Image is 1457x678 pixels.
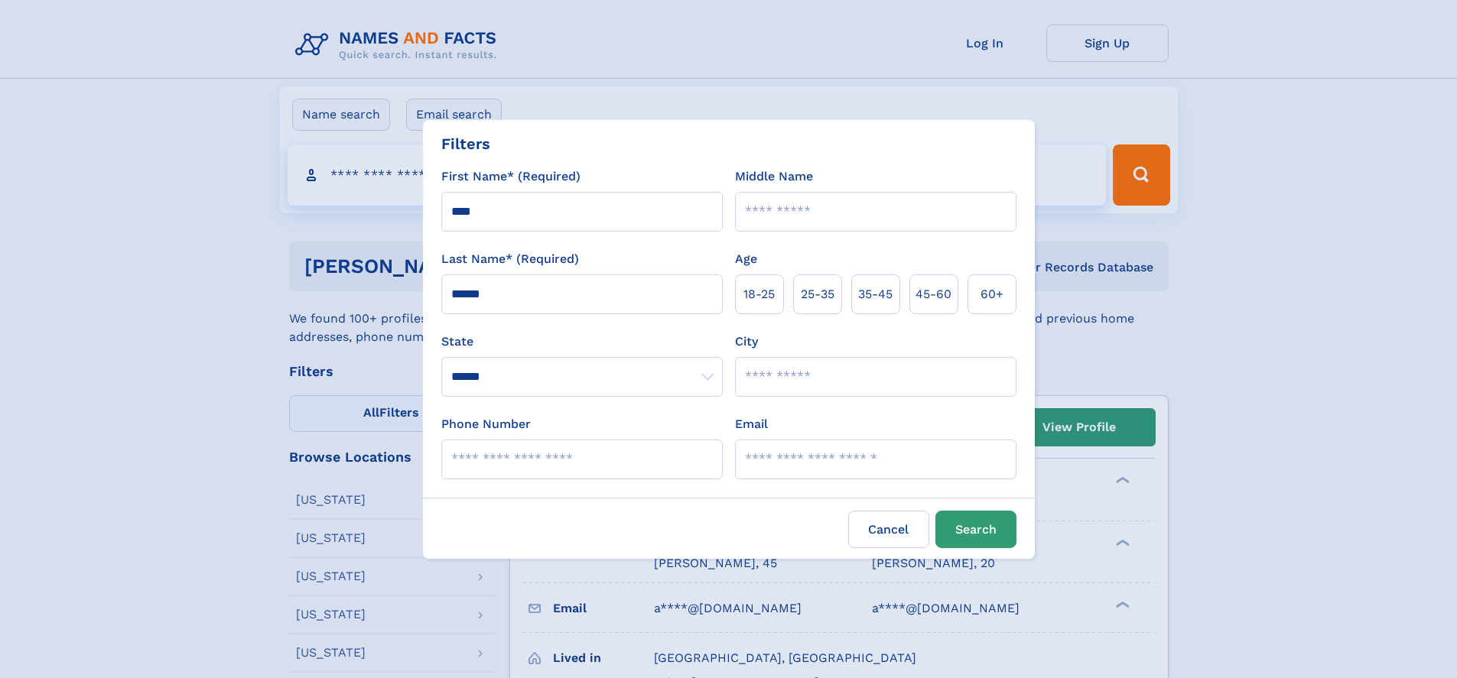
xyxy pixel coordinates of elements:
label: First Name* (Required) [441,167,581,186]
span: 60+ [981,285,1003,303]
label: Cancel [848,511,929,548]
label: Phone Number [441,415,531,433]
label: Last Name* (Required) [441,250,579,268]
span: 45‑60 [916,285,951,303]
span: 25‑35 [801,285,834,303]
span: 35‑45 [858,285,893,303]
label: City [735,333,758,351]
div: Filters [441,132,490,155]
label: State [441,333,723,351]
button: Search [935,511,1016,548]
label: Age [735,250,757,268]
span: 18‑25 [743,285,775,303]
label: Email [735,415,768,433]
label: Middle Name [735,167,813,186]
